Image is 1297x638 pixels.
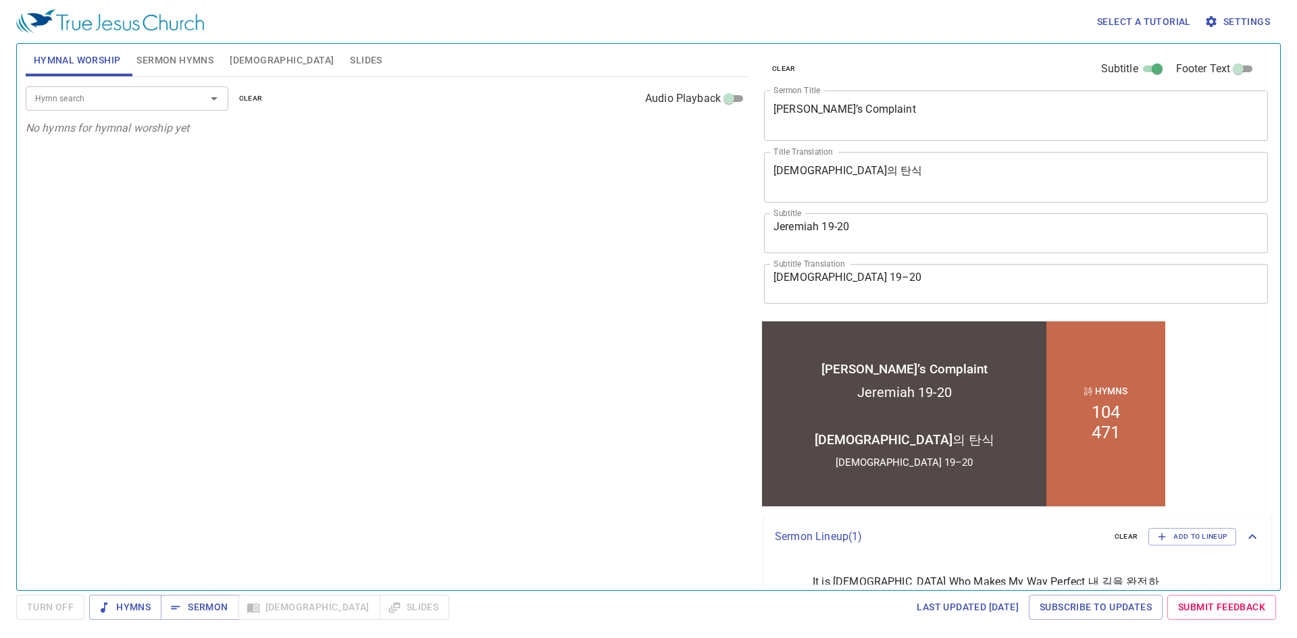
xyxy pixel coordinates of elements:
[773,164,1258,190] textarea: [DEMOGRAPHIC_DATA]의 탄식
[764,559,1271,635] ul: sermon lineup list
[161,595,238,620] button: Sermon
[645,90,721,107] span: Audio Playback
[1157,531,1227,543] span: Add to Lineup
[773,220,1258,246] textarea: Jeremiah 19-20
[1029,595,1163,620] a: Subscribe to Updates
[1178,599,1265,616] span: Submit Feedback
[772,63,796,75] span: clear
[16,9,204,34] img: True Jesus Church
[89,595,161,620] button: Hymns
[239,92,263,105] span: clear
[1101,61,1138,77] span: Subtitle
[759,318,1169,510] iframe: from-child
[1097,14,1191,30] span: Select a tutorial
[136,52,213,69] span: Sermon Hymns
[1107,529,1146,545] button: clear
[230,52,334,69] span: [DEMOGRAPHIC_DATA]
[1176,61,1231,77] span: Footer Text
[1040,599,1152,616] span: Subscribe to Updates
[34,52,121,69] span: Hymnal Worship
[1167,595,1276,620] a: Submit Feedback
[911,595,1024,620] a: Last updated [DATE]
[1148,528,1236,546] button: Add to Lineup
[205,89,224,108] button: Open
[764,514,1271,559] div: Sermon Lineup(1)clearAdd to Lineup
[26,122,190,134] i: No hymns for hymnal worship yet
[1092,9,1196,34] button: Select a tutorial
[773,103,1258,128] textarea: [PERSON_NAME]’s Complaint
[172,599,228,616] span: Sermon
[231,90,271,107] button: clear
[813,574,1163,606] span: It is [DEMOGRAPHIC_DATA] Who Makes My Way Perfect 내 길을 완전하게 하시는 이는 하나님[PERSON_NAME]
[775,529,1104,545] p: Sermon Lineup ( 1 )
[917,599,1019,616] span: Last updated [DATE]
[350,52,382,69] span: Slides
[1115,531,1138,543] span: clear
[1207,14,1270,30] span: Settings
[100,599,151,616] span: Hymns
[773,271,1258,296] textarea: [DEMOGRAPHIC_DATA] 19–20
[764,61,804,77] button: clear
[1202,9,1275,34] button: Settings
